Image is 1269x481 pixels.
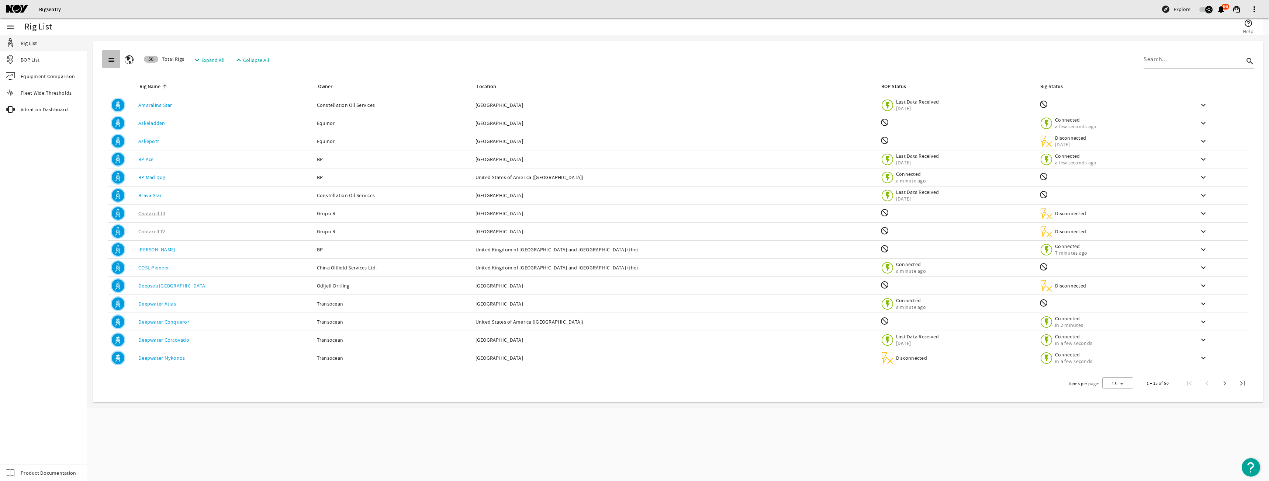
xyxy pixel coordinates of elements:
div: Transocean [317,300,470,307]
div: [GEOGRAPHIC_DATA] [476,228,874,235]
mat-icon: Rig Monitoring not available for this rig [1039,100,1048,109]
span: Connected [1055,243,1087,250]
div: Transocean [317,354,470,362]
button: Collapse All [231,53,272,67]
a: [PERSON_NAME] [138,246,175,253]
span: [DATE] [896,195,939,202]
div: [GEOGRAPHIC_DATA] [476,336,874,344]
a: Brava Star [138,192,162,199]
div: Rig List [24,23,52,31]
div: Location [477,83,496,91]
span: Expand All [201,56,225,64]
span: Equipment Comparison [21,73,75,80]
span: Connected [896,171,927,177]
div: Equinor [317,119,470,127]
mat-icon: keyboard_arrow_down [1199,317,1208,326]
span: Connected [896,297,927,304]
span: Disconnected [1055,228,1086,235]
mat-icon: notifications [1217,5,1225,14]
span: a minute ago [896,268,927,274]
a: COSL Pioneer [138,264,169,271]
div: United States of America ([GEOGRAPHIC_DATA]) [476,318,874,325]
div: 1 – 15 of 50 [1147,380,1169,387]
div: Location [476,83,871,91]
div: Owner [317,83,467,91]
mat-icon: keyboard_arrow_down [1199,335,1208,344]
div: Owner [318,83,332,91]
mat-icon: help_outline [1244,19,1253,28]
span: a minute ago [896,304,927,310]
div: Grupo R [317,228,470,235]
span: Last Data Received [896,333,939,340]
span: Connected [1055,153,1096,159]
mat-icon: keyboard_arrow_down [1199,137,1208,146]
div: BP [317,174,470,181]
span: in a few seconds [1055,358,1092,365]
span: a few seconds ago [1055,123,1096,130]
div: BP [317,156,470,163]
div: Equinor [317,137,470,145]
mat-icon: BOP Monitoring not available for this rig [880,118,889,127]
span: Collapse All [243,56,269,64]
div: Rig Name [138,83,308,91]
div: [GEOGRAPHIC_DATA] [476,137,874,145]
mat-icon: support_agent [1232,5,1241,14]
div: United States of America ([GEOGRAPHIC_DATA]) [476,174,874,181]
span: in 2 minutes [1055,322,1086,328]
span: Connected [896,261,927,268]
span: Last Data Received [896,189,939,195]
span: Connected [1055,333,1092,340]
mat-icon: Rig Monitoring not available for this rig [1039,190,1048,199]
button: more_vert [1245,0,1263,18]
span: Last Data Received [896,98,939,105]
span: Total Rigs [144,55,184,63]
span: Disconnected [1055,282,1086,289]
mat-icon: keyboard_arrow_down [1199,245,1208,254]
div: BOP Status [881,83,906,91]
mat-icon: keyboard_arrow_down [1199,191,1208,200]
mat-icon: keyboard_arrow_down [1199,119,1208,128]
mat-icon: BOP Monitoring not available for this rig [880,244,889,253]
button: Open Resource Center [1242,458,1260,477]
mat-icon: Rig Monitoring not available for this rig [1039,262,1048,271]
mat-icon: explore [1161,5,1170,14]
mat-icon: Rig Monitoring not available for this rig [1039,172,1048,181]
div: [GEOGRAPHIC_DATA] [476,282,874,289]
mat-icon: expand_less [234,56,240,65]
div: Rig Status [1040,83,1063,91]
a: Askepott [138,138,159,144]
div: [GEOGRAPHIC_DATA] [476,354,874,362]
div: Transocean [317,318,470,325]
span: Explore [1174,6,1190,13]
mat-icon: vibration [6,105,15,114]
mat-icon: keyboard_arrow_down [1199,299,1208,308]
span: [DATE] [1055,141,1086,148]
div: Constellation Oil Services [317,101,470,109]
a: Deepwater Mykonos [138,355,185,361]
mat-icon: list [107,56,115,65]
a: Rigsentry [39,6,61,13]
span: Disconnected [1055,135,1086,141]
input: Search... [1144,55,1244,64]
span: Vibration Dashboard [21,106,68,113]
mat-icon: keyboard_arrow_down [1199,173,1208,182]
span: 7 minutes ago [1055,250,1087,256]
a: Amaralina Star [138,102,172,108]
button: Next page [1216,374,1234,392]
span: a few seconds ago [1055,159,1096,166]
mat-icon: BOP Monitoring not available for this rig [880,208,889,217]
i: search [1245,57,1254,66]
a: Deepwater Conqueror [138,318,189,325]
span: Last Data Received [896,153,939,159]
span: Fleet Wide Thresholds [21,89,72,97]
div: BP [317,246,470,253]
div: China Oilfield Services Ltd. [317,264,470,271]
div: [GEOGRAPHIC_DATA] [476,300,874,307]
mat-icon: BOP Monitoring not available for this rig [880,280,889,289]
span: Disconnected [1055,210,1086,217]
div: Transocean [317,336,470,344]
mat-icon: keyboard_arrow_down [1199,353,1208,362]
a: Deepwater Corcovado [138,337,189,343]
div: [GEOGRAPHIC_DATA] [476,119,874,127]
button: Expand All [190,53,228,67]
